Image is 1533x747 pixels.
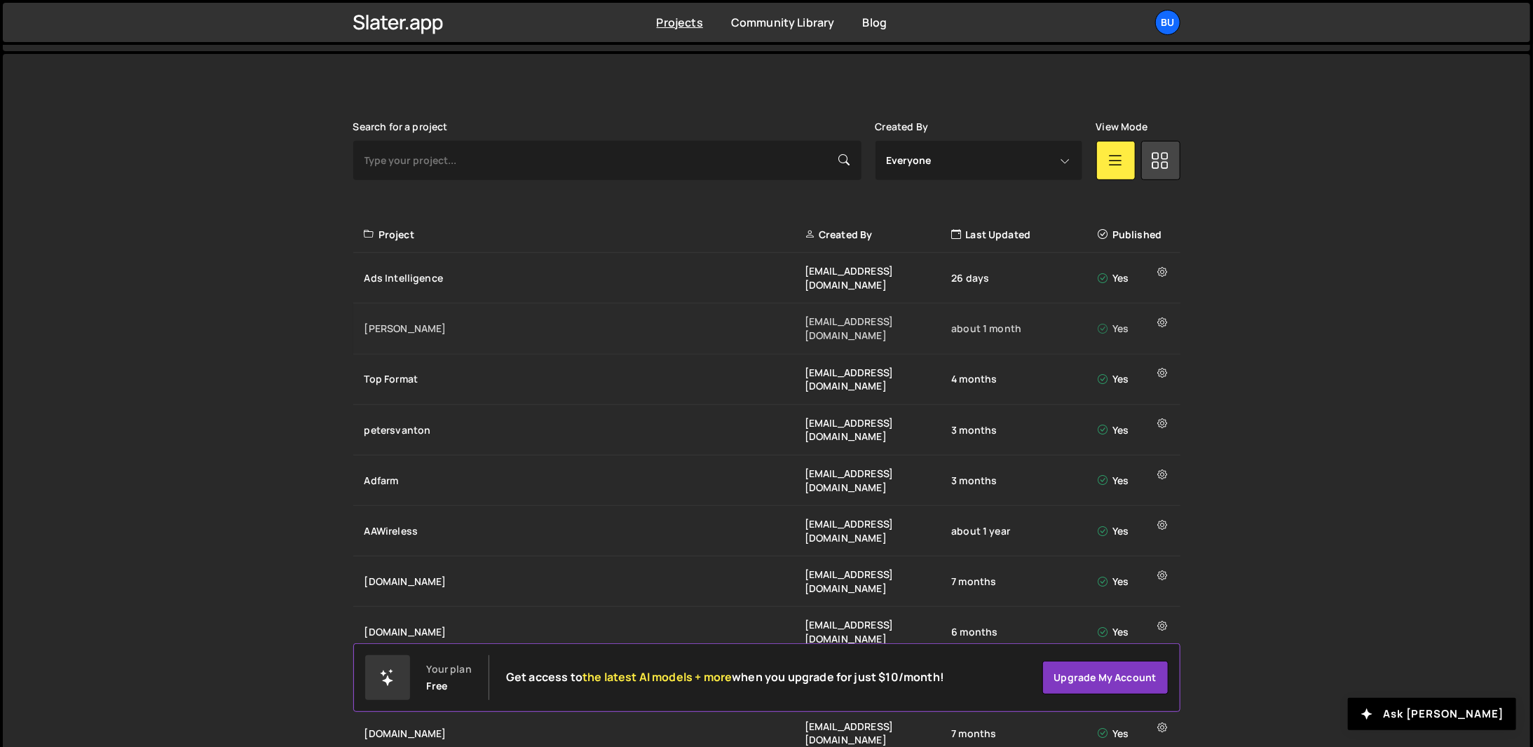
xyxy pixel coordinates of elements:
[805,366,951,393] div: [EMAIL_ADDRESS][DOMAIN_NAME]
[951,524,1098,538] div: about 1 year
[1042,661,1169,694] a: Upgrade my account
[805,568,951,595] div: [EMAIL_ADDRESS][DOMAIN_NAME]
[951,625,1098,639] div: 6 months
[805,416,951,444] div: [EMAIL_ADDRESS][DOMAIN_NAME]
[805,467,951,494] div: [EMAIL_ADDRESS][DOMAIN_NAME]
[805,315,951,342] div: [EMAIL_ADDRESS][DOMAIN_NAME]
[805,517,951,544] div: [EMAIL_ADDRESS][DOMAIN_NAME]
[1098,271,1172,285] div: Yes
[1098,575,1172,589] div: Yes
[657,15,703,30] a: Projects
[582,669,732,685] span: the latest AI models + more
[353,355,1180,405] a: Top Format [EMAIL_ADDRESS][DOMAIN_NAME] 4 months Yes
[506,671,944,684] h2: Get access to when you upgrade for just $10/month!
[805,228,951,242] div: Created By
[951,423,1098,437] div: 3 months
[1098,228,1172,242] div: Published
[427,664,472,675] div: Your plan
[951,474,1098,488] div: 3 months
[1098,727,1172,741] div: Yes
[1098,322,1172,336] div: Yes
[951,727,1098,741] div: 7 months
[364,727,805,741] div: [DOMAIN_NAME]
[364,228,805,242] div: Project
[1096,121,1148,132] label: View Mode
[353,121,448,132] label: Search for a project
[951,228,1098,242] div: Last Updated
[1348,698,1516,730] button: Ask [PERSON_NAME]
[364,322,805,336] div: [PERSON_NAME]
[353,253,1180,303] a: Ads Intelligence [EMAIL_ADDRESS][DOMAIN_NAME] 26 days Yes
[1155,10,1180,35] a: Bu
[353,607,1180,657] a: [DOMAIN_NAME] [EMAIL_ADDRESS][DOMAIN_NAME] 6 months Yes
[805,264,951,292] div: [EMAIL_ADDRESS][DOMAIN_NAME]
[805,720,951,747] div: [EMAIL_ADDRESS][DOMAIN_NAME]
[364,524,805,538] div: AAWireless
[951,575,1098,589] div: 7 months
[427,680,448,692] div: Free
[1098,524,1172,538] div: Yes
[951,372,1098,386] div: 4 months
[364,575,805,589] div: [DOMAIN_NAME]
[951,322,1098,336] div: about 1 month
[1098,625,1172,639] div: Yes
[863,15,887,30] a: Blog
[1098,372,1172,386] div: Yes
[951,271,1098,285] div: 26 days
[1098,423,1172,437] div: Yes
[805,618,951,645] div: [EMAIL_ADDRESS][DOMAIN_NAME]
[364,372,805,386] div: Top Format
[875,121,929,132] label: Created By
[364,474,805,488] div: Adfarm
[353,303,1180,354] a: [PERSON_NAME] [EMAIL_ADDRESS][DOMAIN_NAME] about 1 month Yes
[364,271,805,285] div: Ads Intelligence
[353,506,1180,556] a: AAWireless [EMAIL_ADDRESS][DOMAIN_NAME] about 1 year Yes
[364,423,805,437] div: petersvanton
[731,15,835,30] a: Community Library
[353,556,1180,607] a: [DOMAIN_NAME] [EMAIL_ADDRESS][DOMAIN_NAME] 7 months Yes
[364,625,805,639] div: [DOMAIN_NAME]
[1098,474,1172,488] div: Yes
[353,455,1180,506] a: Adfarm [EMAIL_ADDRESS][DOMAIN_NAME] 3 months Yes
[353,405,1180,455] a: petersvanton [EMAIL_ADDRESS][DOMAIN_NAME] 3 months Yes
[353,141,861,180] input: Type your project...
